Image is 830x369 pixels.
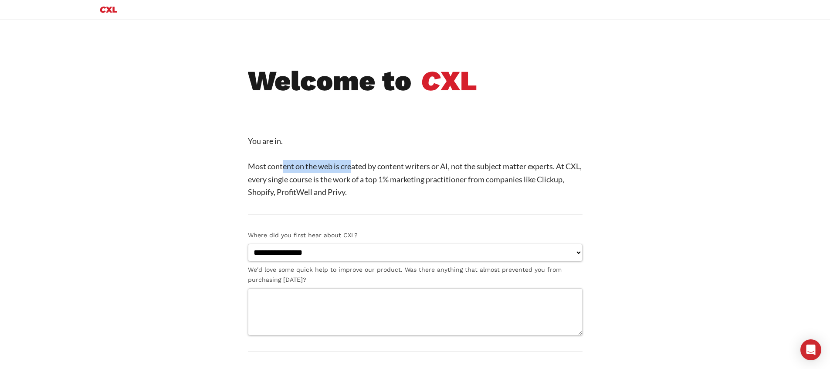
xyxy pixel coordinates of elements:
[421,64,477,97] b: XL
[248,230,583,240] label: Where did you first hear about CXL?
[800,339,821,360] div: Open Intercom Messenger
[248,265,583,285] label: We'd love some quick help to improve our product. Was there anything that almost prevented you fr...
[421,64,440,97] i: C
[248,64,411,97] b: Welcome to
[248,135,583,198] p: You are in. Most content on the web is created by content writers or AI, not the subject matter e...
